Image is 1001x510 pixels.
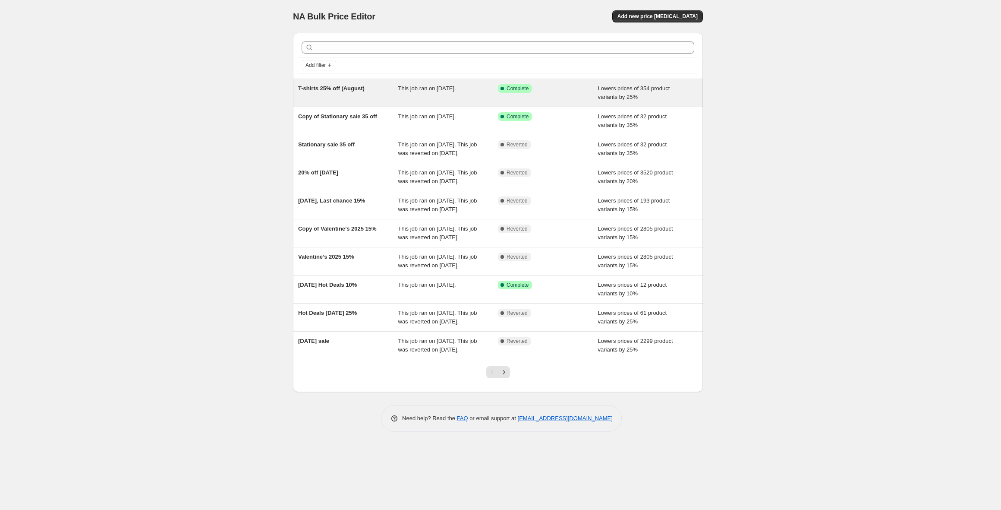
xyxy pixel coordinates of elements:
[398,338,477,353] span: This job ran on [DATE]. This job was reverted on [DATE].
[402,415,457,421] span: Need help? Read the
[398,253,477,269] span: This job ran on [DATE]. This job was reverted on [DATE].
[298,253,354,260] span: Valentine’s 2025 15%
[298,225,377,232] span: Copy of Valentine’s 2025 15%
[398,85,456,92] span: This job ran on [DATE].
[457,415,468,421] a: FAQ
[507,113,529,120] span: Complete
[598,85,670,100] span: Lowers prices of 354 product variants by 25%
[398,141,477,156] span: This job ran on [DATE]. This job was reverted on [DATE].
[398,282,456,288] span: This job ran on [DATE].
[598,253,673,269] span: Lowers prices of 2805 product variants by 15%
[486,366,510,378] nav: Pagination
[507,310,528,317] span: Reverted
[298,141,355,148] span: Stationary sale 35 off
[598,225,673,241] span: Lowers prices of 2805 product variants by 15%
[507,338,528,345] span: Reverted
[507,225,528,232] span: Reverted
[598,310,667,325] span: Lowers prices of 61 product variants by 25%
[298,85,365,92] span: T-shirts 25% off (August)
[598,197,670,212] span: Lowers prices of 193 product variants by 15%
[598,141,667,156] span: Lowers prices of 32 product variants by 35%
[507,169,528,176] span: Reverted
[398,113,456,120] span: This job ran on [DATE].
[598,282,667,297] span: Lowers prices of 12 product variants by 10%
[598,169,673,184] span: Lowers prices of 3520 product variants by 20%
[305,62,326,69] span: Add filter
[293,12,375,21] span: NA Bulk Price Editor
[507,282,529,288] span: Complete
[302,60,336,70] button: Add filter
[598,338,673,353] span: Lowers prices of 2299 product variants by 25%
[598,113,667,128] span: Lowers prices of 32 product variants by 35%
[398,225,477,241] span: This job ran on [DATE]. This job was reverted on [DATE].
[398,197,477,212] span: This job ran on [DATE]. This job was reverted on [DATE].
[518,415,613,421] a: [EMAIL_ADDRESS][DOMAIN_NAME]
[398,310,477,325] span: This job ran on [DATE]. This job was reverted on [DATE].
[298,338,329,344] span: [DATE] sale
[298,197,365,204] span: [DATE], Last chance 15%
[398,169,477,184] span: This job ran on [DATE]. This job was reverted on [DATE].
[612,10,703,22] button: Add new price [MEDICAL_DATA]
[498,366,510,378] button: Next
[617,13,698,20] span: Add new price [MEDICAL_DATA]
[298,282,357,288] span: [DATE] Hot Deals 10%
[507,197,528,204] span: Reverted
[507,85,529,92] span: Complete
[298,169,338,176] span: 20% off [DATE]
[298,113,377,120] span: Copy of Stationary sale 35 off
[298,310,357,316] span: Hot Deals [DATE] 25%
[507,141,528,148] span: Reverted
[507,253,528,260] span: Reverted
[468,415,518,421] span: or email support at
